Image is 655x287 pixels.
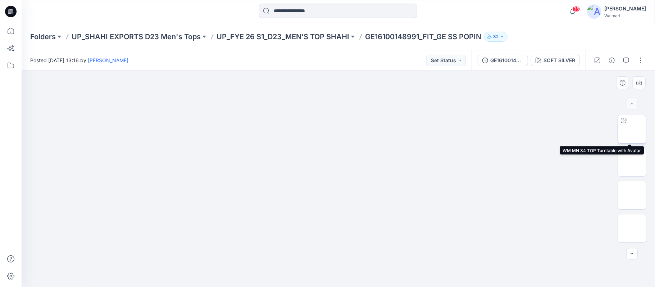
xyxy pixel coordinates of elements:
div: Walmart [604,13,646,18]
button: SOFT SILVER [531,55,580,66]
a: [PERSON_NAME] [88,57,128,63]
a: UP_SHAHI EXPORTS D23 Men's Tops [72,32,201,42]
span: 35 [572,6,580,12]
div: SOFT SILVER [543,56,575,64]
button: GE16100148991_GE SS POPIN ([DATE]) [478,55,528,66]
img: avatar [587,4,601,19]
p: GE16100148991_FIT_GE SS POPIN [365,32,481,42]
button: 32 [484,32,508,42]
div: [PERSON_NAME] [604,4,646,13]
button: Details [606,55,618,66]
span: Posted [DATE] 13:16 by [30,56,128,64]
a: Folders [30,32,56,42]
div: GE16100148991_GE SS POPIN ([DATE]) [490,56,523,64]
p: 32 [493,33,499,41]
a: UP_FYE 26 S1_D23_MEN’S TOP SHAHI [217,32,349,42]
